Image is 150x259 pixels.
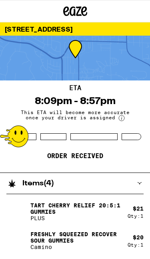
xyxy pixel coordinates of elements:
[6,229,29,252] img: Freshly Squeezed Recover Sour Gummies
[30,244,121,250] p: Camino
[47,152,103,160] p: Order received
[30,215,121,221] p: PLUS
[133,205,144,212] div: $ 21
[128,213,144,219] div: Qty: 1
[22,180,54,187] h2: Items ( 4 )
[69,85,81,91] h2: ETA
[133,234,144,241] div: $ 20
[35,95,116,106] div: 8:09pm - 8:57pm
[6,201,29,223] img: Tart Cherry Relief 20:5:1 Gummies
[30,231,121,244] p: Freshly Squeezed Recover Sour Gummies
[30,202,121,215] p: Tart Cherry Relief 20:5:1 Gummies
[128,242,144,247] div: Qty: 1
[15,110,135,121] span: This ETA will become more accurate once your driver is assigned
